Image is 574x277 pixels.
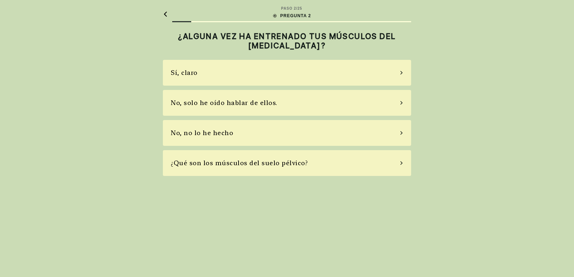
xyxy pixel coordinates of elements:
[171,69,198,76] font: Sí, claro
[297,6,302,10] font: 25
[171,159,308,167] font: ¿Qué son los músculos del suelo pélvico?
[280,13,311,18] font: PREGUNTA 2
[178,32,396,50] font: ¿ALGUNA VEZ HA ENTRENADO TUS MÚSCULOS DEL [MEDICAL_DATA]?
[294,6,296,10] font: 2
[171,99,277,106] font: No, solo he oído hablar de ellos.
[296,6,298,10] font: /
[281,6,293,10] font: PASO
[171,129,233,137] font: No, no lo he hecho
